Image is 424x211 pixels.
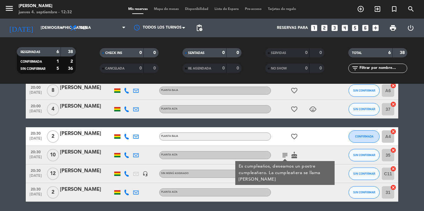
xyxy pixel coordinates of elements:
span: 12 [47,168,59,180]
span: Planta baja [161,135,178,137]
span: 4 [47,103,59,115]
i: cancel [390,101,396,107]
span: CHECK INS [105,52,122,55]
strong: 0 [222,51,225,55]
i: headset_mic [142,171,148,177]
i: exit_to_app [374,5,381,13]
strong: 0 [237,66,240,70]
button: menu [5,4,14,15]
span: [DATE] [28,174,43,181]
span: NO SHOW [271,67,287,70]
i: [DATE] [5,21,38,35]
span: [DATE] [28,137,43,144]
span: 2 [47,130,59,143]
div: [PERSON_NAME] [60,148,113,156]
div: [PERSON_NAME] [60,186,113,194]
span: Tarjetas de regalo [265,7,299,11]
div: [PERSON_NAME] [19,3,72,9]
span: Pre-acceso [242,7,265,11]
span: SIN CONFIRMAR [353,153,375,157]
span: print [389,24,397,32]
span: CONFIRMADA [20,60,42,63]
div: [PERSON_NAME] [60,167,113,175]
span: 20:00 [28,102,43,109]
strong: 36 [68,66,74,71]
i: looks_one [310,24,318,32]
i: search [407,5,415,13]
i: favorite_border [291,87,298,94]
span: Disponibilidad [182,7,211,11]
strong: 0 [222,66,225,70]
span: CANCELADA [105,67,124,70]
button: SIN CONFIRMAR [349,168,380,180]
button: CONFIRMADA [349,130,380,143]
i: favorite_border [291,105,298,113]
span: Planta baja [161,89,178,92]
i: filter_list [351,65,359,72]
button: SIN CONFIRMAR [349,186,380,199]
i: subject [281,151,289,159]
div: [PERSON_NAME] [60,84,113,92]
i: looks_5 [351,24,359,32]
button: SIN CONFIRMAR [349,84,380,97]
span: 20:30 [28,185,43,192]
strong: 38 [68,50,74,54]
span: SIN CONFIRMAR [353,107,375,111]
strong: 0 [319,66,323,70]
span: 20:30 [28,129,43,137]
span: Planta alta [161,191,178,193]
input: Filtrar por nombre... [359,65,407,72]
span: CONFIRMADA [355,135,373,138]
span: Mis reservas [125,7,151,11]
i: child_care [309,105,317,113]
strong: 0 [305,66,308,70]
strong: 0 [237,51,240,55]
button: SIN CONFIRMAR [349,149,380,161]
span: RE AGENDADA [188,67,211,70]
i: turned_in_not [390,5,398,13]
i: cancel [390,184,396,191]
i: favorite_border [291,133,298,140]
div: jueves 4. septiembre - 12:32 [19,9,72,16]
span: pending_actions [196,24,203,32]
i: looks_6 [361,24,369,32]
i: cancel [390,147,396,153]
i: cancel [390,166,396,172]
i: cancel [390,83,396,89]
span: SIN CONFIRMAR [20,67,45,70]
div: [PERSON_NAME] [60,102,113,110]
i: cancel [390,128,396,135]
strong: 0 [139,51,142,55]
span: Reservas para [277,26,308,30]
strong: 0 [153,51,157,55]
strong: 0 [153,66,157,70]
span: 2 [47,186,59,199]
span: 8 [47,84,59,97]
strong: 38 [400,51,406,55]
strong: 0 [305,51,308,55]
strong: 1 [56,59,59,64]
button: SIN CONFIRMAR [349,103,380,115]
i: power_settings_new [407,24,414,32]
i: looks_3 [331,24,339,32]
strong: 0 [139,66,142,70]
span: Planta alta [161,154,178,156]
span: 20:30 [28,148,43,155]
div: LOG OUT [402,19,419,37]
i: looks_two [320,24,328,32]
strong: 0 [319,51,323,55]
span: SIN CONFIRMAR [353,172,375,175]
span: SENTADAS [188,52,205,55]
span: RESERVADAS [20,51,40,54]
i: add_circle_outline [357,5,364,13]
i: add_box [372,24,380,32]
span: [DATE] [28,109,43,116]
i: menu [5,4,14,13]
span: 10 [47,149,59,161]
div: Es cumpleaños, deseamos un postre cumpleañero. La cumpleañera se llama [PERSON_NAME] [239,163,332,183]
span: SIN CONFIRMAR [353,89,375,92]
i: cake [291,151,298,159]
span: Cena [80,26,91,30]
i: looks_4 [341,24,349,32]
span: 20:30 [28,167,43,174]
